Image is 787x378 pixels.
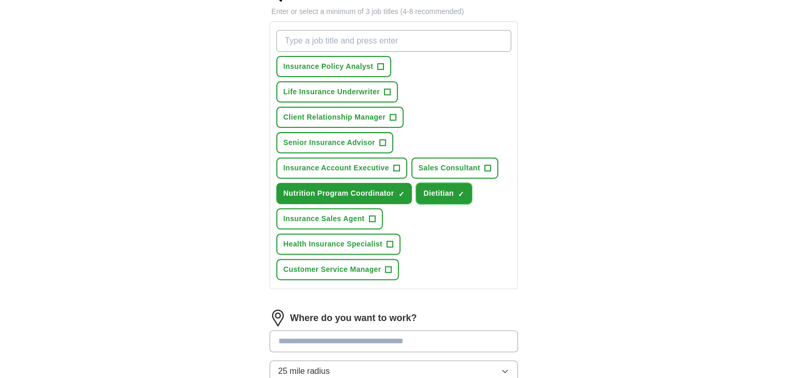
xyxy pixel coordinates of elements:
[276,56,392,77] button: Insurance Policy Analyst
[276,30,511,52] input: Type a job title and press enter
[284,86,380,97] span: Life Insurance Underwriter
[276,107,404,128] button: Client Relationship Manager
[276,208,383,229] button: Insurance Sales Agent
[284,213,365,224] span: Insurance Sales Agent
[270,6,518,17] p: Enter or select a minimum of 3 job titles (4-8 recommended)
[284,239,383,250] span: Health Insurance Specialist
[423,188,453,199] span: Dietitian
[276,259,399,280] button: Customer Service Manager
[276,183,412,204] button: Nutrition Program Coordinator✓
[411,157,498,179] button: Sales Consultant
[284,264,381,275] span: Customer Service Manager
[416,183,471,204] button: Dietitian✓
[284,188,394,199] span: Nutrition Program Coordinator
[284,137,376,148] span: Senior Insurance Advisor
[270,310,286,326] img: location.png
[284,163,389,173] span: Insurance Account Executive
[398,190,404,198] span: ✓
[284,112,386,123] span: Client Relationship Manager
[278,365,330,377] span: 25 mile radius
[276,132,394,153] button: Senior Insurance Advisor
[290,311,417,325] label: Where do you want to work?
[276,157,407,179] button: Insurance Account Executive
[284,61,374,72] span: Insurance Policy Analyst
[458,190,464,198] span: ✓
[419,163,480,173] span: Sales Consultant
[276,81,398,103] button: Life Insurance Underwriter
[276,234,401,255] button: Health Insurance Specialist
